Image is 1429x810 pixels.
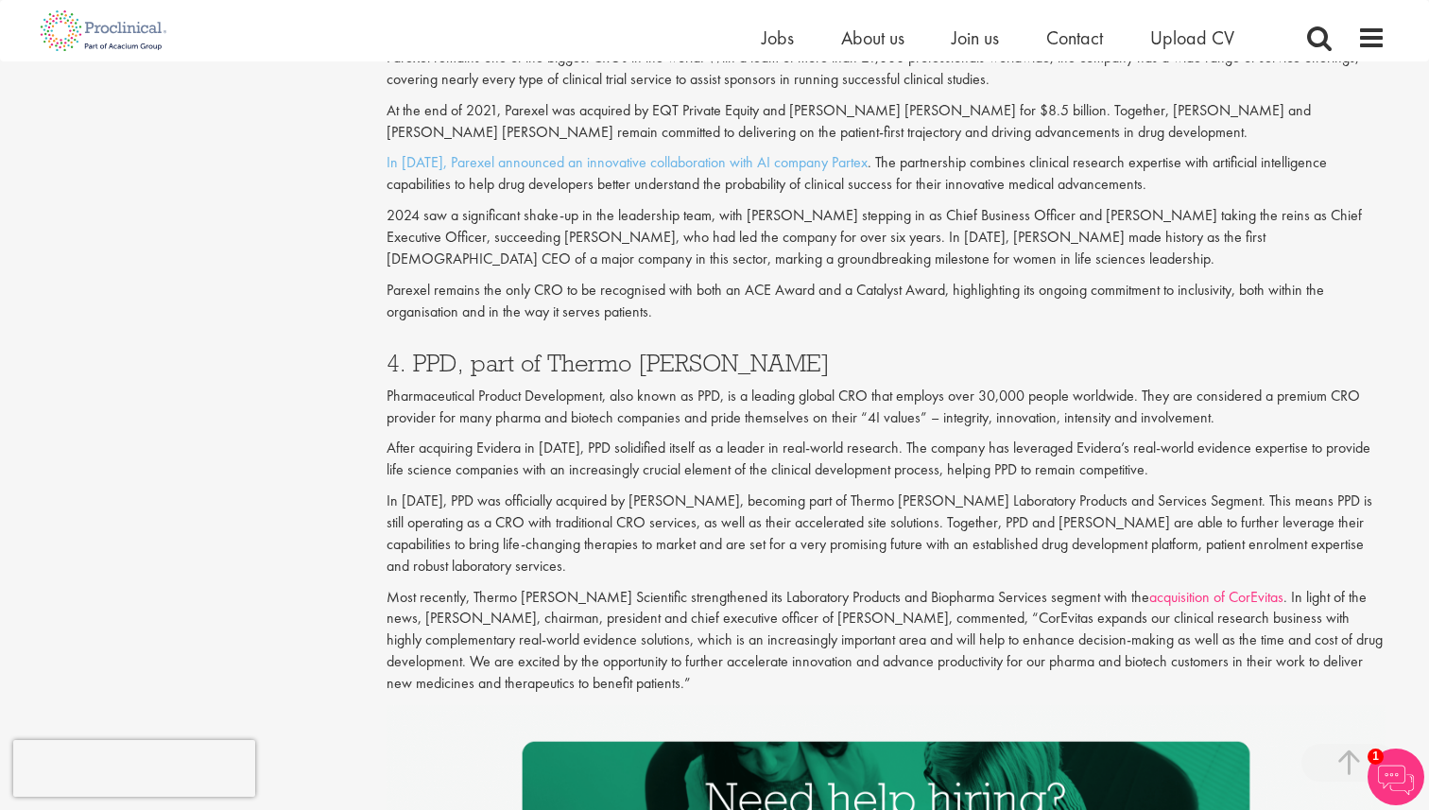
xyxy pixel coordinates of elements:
a: Jobs [762,26,794,50]
p: Most recently, Thermo [PERSON_NAME] Scientific strengthened its Laboratory Products and Biopharma... [387,587,1386,695]
p: At the end of 2021, Parexel was acquired by EQT Private Equity and [PERSON_NAME] [PERSON_NAME] fo... [387,100,1386,144]
p: 2024 saw a significant shake-up in the leadership team, with [PERSON_NAME] stepping in as Chief B... [387,205,1386,270]
img: Chatbot [1368,749,1424,805]
p: In [DATE], PPD was officially acquired by [PERSON_NAME], becoming part of Thermo [PERSON_NAME] La... [387,491,1386,577]
p: . The partnership combines clinical research expertise with artificial intelligence capabilities ... [387,152,1386,196]
span: 1 [1368,749,1384,765]
a: acquisition of CorEvitas [1149,587,1283,607]
a: Join us [952,26,999,50]
iframe: reCAPTCHA [13,740,255,797]
p: After acquiring Evidera in [DATE], PPD solidified itself as a leader in real-world research. The ... [387,438,1386,481]
a: Contact [1046,26,1103,50]
p: Parexel remains the only CRO to be recognised with both an ACE Award and a Catalyst Award, highli... [387,280,1386,323]
a: About us [841,26,904,50]
h3: 4. PPD, part of Thermo [PERSON_NAME] [387,351,1386,375]
a: In [DATE], Parexel announced an innovative collaboration with AI company Partex [387,152,868,172]
p: Pharmaceutical Product Development, also known as PPD, is a leading global CRO that employs over ... [387,386,1386,429]
a: Upload CV [1150,26,1234,50]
